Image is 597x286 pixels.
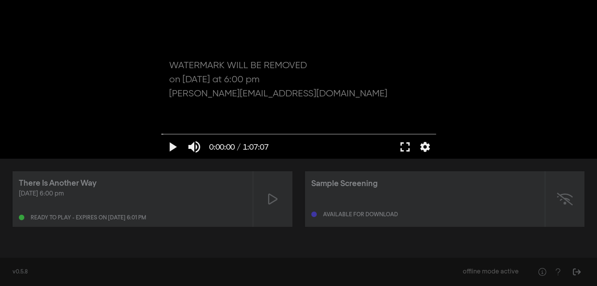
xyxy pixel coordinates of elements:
[19,189,246,199] div: [DATE] 6:00 pm
[323,212,398,217] div: Available for download
[183,135,205,159] button: Mute
[31,215,146,221] div: Ready to play - expires on [DATE] 6:01 pm
[19,177,97,189] div: There Is Another Way
[394,135,416,159] button: Full screen
[550,264,566,280] button: Help
[205,135,272,159] button: 0:00:00 / 1:07:07
[463,267,518,277] div: offline mode active
[161,135,183,159] button: Play
[13,268,463,276] div: v0.5.8
[311,178,378,190] div: Sample Screening
[569,264,584,280] button: Sign Out
[534,264,550,280] button: Help
[416,135,434,159] button: More settings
